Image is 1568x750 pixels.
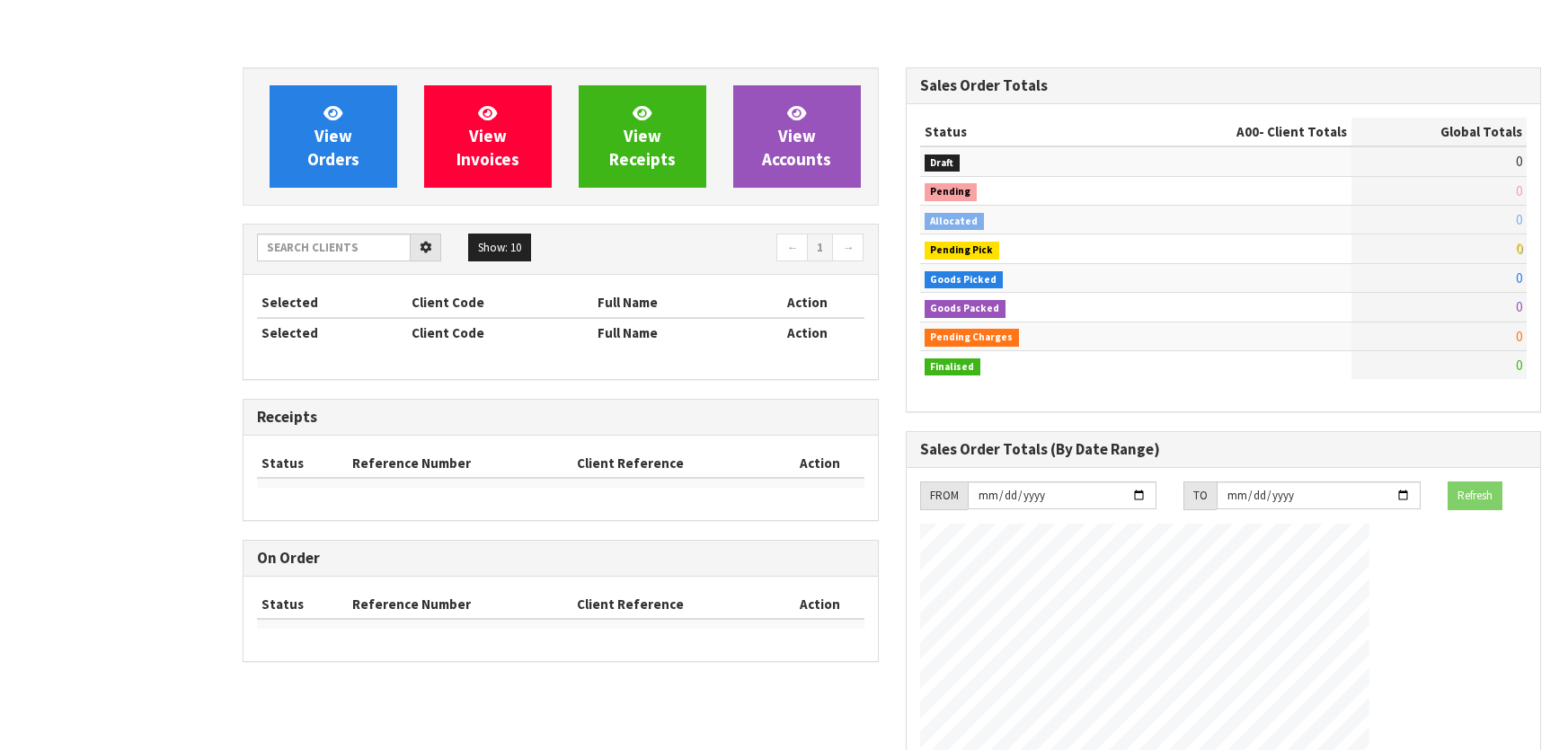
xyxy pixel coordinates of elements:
span: View Invoices [456,102,519,170]
span: A00 [1236,123,1259,140]
span: Pending Pick [925,242,1000,260]
div: FROM [920,481,968,510]
th: Global Totals [1351,118,1527,146]
th: Selected [257,318,407,347]
span: View Receipts [609,102,676,170]
th: Client Code [407,318,594,347]
span: 0 [1516,211,1522,228]
a: ViewOrders [270,85,397,188]
h3: Sales Order Totals (By Date Range) [920,441,1528,458]
th: - Client Totals [1121,118,1351,146]
span: 0 [1516,298,1522,315]
h3: On Order [257,550,864,567]
span: 0 [1516,182,1522,199]
span: Pending [925,183,978,201]
span: 0 [1516,240,1522,257]
nav: Page navigation [574,234,864,265]
a: ← [776,234,808,262]
span: 0 [1516,153,1522,170]
a: ViewInvoices [424,85,552,188]
th: Client Reference [572,590,777,619]
a: → [832,234,864,262]
th: Client Code [407,288,594,317]
a: 1 [807,234,833,262]
th: Reference Number [348,449,572,478]
th: Full Name [593,318,751,347]
span: Goods Packed [925,300,1006,318]
th: Action [776,449,864,478]
span: Finalised [925,358,981,376]
th: Client Reference [572,449,777,478]
th: Status [920,118,1121,146]
a: ViewAccounts [733,85,861,188]
span: View Accounts [762,102,831,170]
th: Action [751,288,864,317]
span: 0 [1516,357,1522,374]
th: Selected [257,288,407,317]
th: Full Name [593,288,751,317]
div: TO [1183,481,1217,510]
span: View Orders [307,102,359,170]
h3: Receipts [257,409,864,426]
span: 0 [1516,328,1522,345]
th: Reference Number [348,590,572,619]
span: Allocated [925,213,985,231]
h3: Sales Order Totals [920,77,1528,94]
span: 0 [1516,269,1522,287]
th: Status [257,590,348,619]
th: Action [751,318,864,347]
th: Action [776,590,864,619]
span: Draft [925,154,961,172]
span: Goods Picked [925,271,1004,289]
button: Show: 10 [468,234,531,262]
input: Search clients [257,234,411,261]
button: Refresh [1448,481,1502,510]
a: ViewReceipts [579,85,706,188]
span: Pending Charges [925,329,1020,347]
th: Status [257,449,348,478]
